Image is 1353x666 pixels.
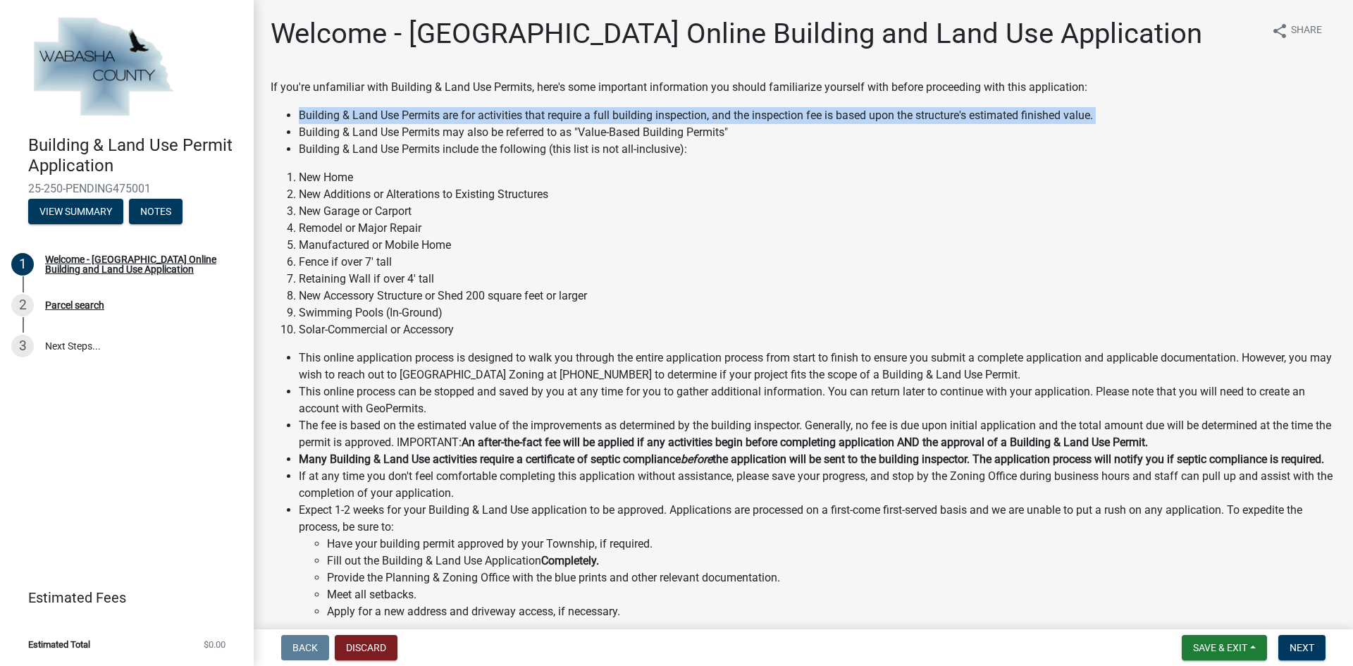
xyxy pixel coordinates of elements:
li: Building & Land Use Permits include the following (this list is not all-inclusive): [299,141,1336,158]
h4: Building & Land Use Permit Application [28,135,242,176]
li: Swimming Pools (In-Ground) [299,304,1336,321]
li: Fence if over 7' tall [299,254,1336,271]
div: 2 [11,294,34,316]
span: Share [1291,23,1322,39]
h1: Welcome - [GEOGRAPHIC_DATA] Online Building and Land Use Application [271,17,1202,51]
li: Solar-Commercial or Accessory [299,321,1336,338]
li: Fill out the Building & Land Use Application [327,553,1336,569]
strong: Many Building & Land Use activities require a certificate of septic compliance [299,452,681,466]
button: shareShare [1260,17,1333,44]
li: New Additions or Alterations to Existing Structures [299,186,1336,203]
div: Welcome - [GEOGRAPHIC_DATA] Online Building and Land Use Application [45,254,231,274]
div: 1 [11,253,34,276]
strong: An after-the-fact fee will be applied if any activities begin before completing application AND t... [462,436,1148,449]
i: share [1271,23,1288,39]
li: New Home [299,169,1336,186]
button: Next [1278,635,1326,660]
li: Have your building permit approved by your Township, if required. [327,536,1336,553]
button: Discard [335,635,397,660]
div: 3 [11,335,34,357]
li: Apply for a new address and driveway access, if necessary. [327,603,1336,620]
li: Building & Land Use Permits are for activities that require a full building inspection, and the i... [299,107,1336,124]
span: Next [1290,642,1314,653]
button: Back [281,635,329,660]
li: Manufactured or Mobile Home [299,237,1336,254]
li: Remodel or Major Repair [299,220,1336,237]
li: New Garage or Carport [299,203,1336,220]
wm-modal-confirm: Summary [28,206,123,218]
button: Save & Exit [1182,635,1267,660]
li: If at any time you don't feel comfortable completing this application without assistance, please ... [299,468,1336,502]
span: $0.00 [204,640,225,649]
li: Retaining Wall if over 4' tall [299,271,1336,288]
a: Estimated Fees [11,584,231,612]
span: Estimated Total [28,640,90,649]
li: Building & Land Use Permits may also be referred to as "Value-Based Building Permits" [299,124,1336,141]
li: This online application process is designed to walk you through the entire application process fr... [299,350,1336,383]
span: Back [292,642,318,653]
li: Meet all setbacks. [327,586,1336,603]
p: If you're unfamiliar with Building & Land Use Permits, here's some important information you shou... [271,79,1336,96]
div: Parcel search [45,300,104,310]
strong: Completely. [541,554,599,567]
li: Have a septic inspection completed, if needed. [327,620,1336,637]
button: Notes [129,199,183,224]
li: Expect 1-2 weeks for your Building & Land Use application to be approved. Applications are proces... [299,502,1336,654]
button: View Summary [28,199,123,224]
li: New Accessory Structure or Shed 200 square feet or larger [299,288,1336,304]
li: Provide the Planning & Zoning Office with the blue prints and other relevant documentation. [327,569,1336,586]
span: 25-250-PENDING475001 [28,182,225,195]
strong: before [681,452,712,466]
strong: the application will be sent to the building inspector. The application process will notify you i... [712,452,1324,466]
li: This online process can be stopped and saved by you at any time for you to gather additional info... [299,383,1336,417]
img: Wabasha County, Minnesota [28,15,178,121]
span: Save & Exit [1193,642,1247,653]
li: The fee is based on the estimated value of the improvements as determined by the building inspect... [299,417,1336,451]
wm-modal-confirm: Notes [129,206,183,218]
